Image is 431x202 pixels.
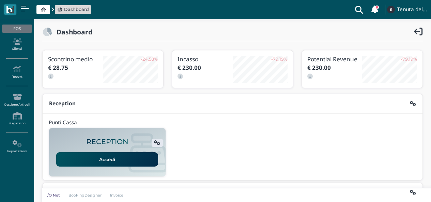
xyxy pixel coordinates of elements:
[64,192,106,198] a: BookingDesigner
[307,56,362,62] h3: Potential Revenue
[387,6,395,13] img: ...
[56,152,158,167] a: Accedi
[2,109,32,128] a: Magazzino
[386,1,427,18] a: ... Tenuta del Barco
[2,137,32,156] a: Impostazioni
[86,138,128,146] h2: RECEPTION
[307,64,331,72] b: € 230.00
[64,6,89,13] span: Dashboard
[49,100,76,107] b: Reception
[2,91,32,109] a: Gestione Articoli
[2,63,32,81] a: Report
[46,192,60,198] p: I/O Net
[52,28,92,35] h2: Dashboard
[48,64,68,72] b: € 28.75
[2,25,32,33] div: POS
[57,6,89,13] a: Dashboard
[6,6,14,14] img: logo
[397,7,427,13] h4: Tenuta del Barco
[49,120,77,126] h4: Punti Cassa
[178,64,201,72] b: € 230.00
[106,192,128,198] a: Invoice
[48,56,103,62] h3: Scontrino medio
[2,35,32,54] a: Clienti
[178,56,232,62] h3: Incasso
